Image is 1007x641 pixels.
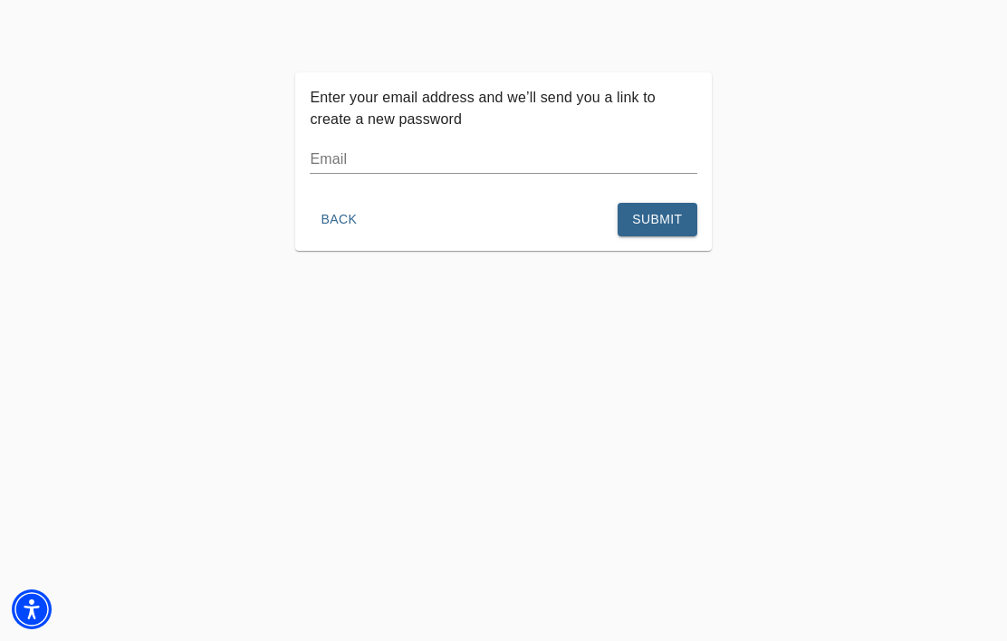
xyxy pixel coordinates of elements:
button: Submit [618,203,696,236]
p: Enter your email address and we’ll send you a link to create a new password [310,87,696,130]
span: Submit [632,208,682,231]
span: Back [317,208,360,231]
button: Back [310,203,368,236]
a: Back [310,211,368,225]
div: Accessibility Menu [12,589,52,629]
